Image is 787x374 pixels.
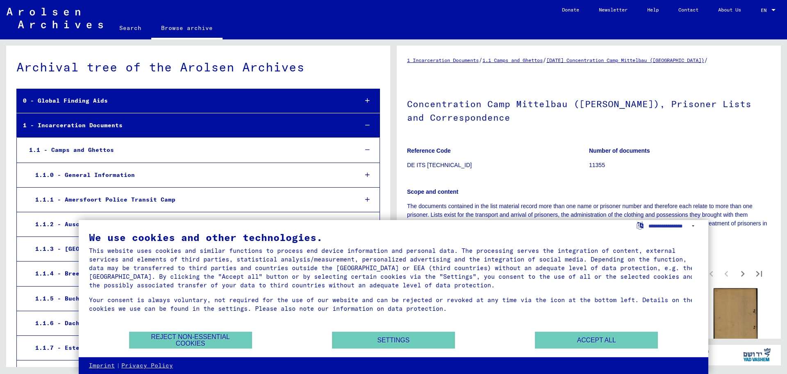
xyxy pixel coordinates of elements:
[121,362,173,370] a: Privacy Policy
[29,216,352,232] div: 1.1.2 - Auschwitz Concentration and Extermination Camp
[546,57,704,63] a: [DATE] Concentration Camp Mittelbau ([GEOGRAPHIC_DATA])
[735,265,751,282] button: Next page
[589,147,650,154] b: Number of documents
[151,18,223,39] a: Browse archive
[109,18,151,38] a: Search
[29,241,352,257] div: 1.1.3 - [GEOGRAPHIC_DATA]-Belsen Concentration Camp
[17,117,352,133] div: 1 - Incarceration Documents
[751,265,767,282] button: Last page
[16,58,380,76] div: Archival tree of the Arolsen Archives
[543,56,546,64] span: /
[407,188,458,195] b: Scope and content
[29,315,352,331] div: 1.1.6 - Dachau Concentration Camp
[89,362,115,370] a: Imprint
[702,265,718,282] button: First page
[407,161,589,170] p: DE ITS [TECHNICAL_ID]
[714,288,757,349] img: 002.jpg
[761,7,770,13] span: EN
[535,332,658,349] button: Accept all
[407,57,479,63] a: 1 Incarceration Documents
[29,167,352,183] div: 1.1.0 - General Information
[17,93,352,109] div: 0 - Global Finding Aids
[407,85,771,135] h1: Concentration Camp Mittelbau ([PERSON_NAME]), Prisoner Lists and Correspondence
[718,265,735,282] button: Previous page
[29,291,352,307] div: 1.1.5 - Buchenwald Concentration Camp
[129,332,252,349] button: Reject non-essential cookies
[7,8,103,28] img: Arolsen_neg.svg
[29,192,352,208] div: 1.1.1 - Amersfoort Police Transit Camp
[742,344,772,365] img: yv_logo.png
[407,147,451,154] b: Reference Code
[704,56,708,64] span: /
[29,266,352,282] div: 1.1.4 - Breendonk Transit Camp
[407,202,771,236] p: The documents contained in the list material record more than one name or prisoner number and the...
[589,161,771,170] p: 11355
[89,296,698,313] div: Your consent is always voluntary, not required for the use of our website and can be rejected or ...
[89,232,698,242] div: We use cookies and other technologies.
[482,57,543,63] a: 1.1 Camps and Ghettos
[479,56,482,64] span: /
[23,142,352,158] div: 1.1 - Camps and Ghettos
[332,332,455,349] button: Settings
[89,246,698,289] div: This website uses cookies and similar functions to process end device information and personal da...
